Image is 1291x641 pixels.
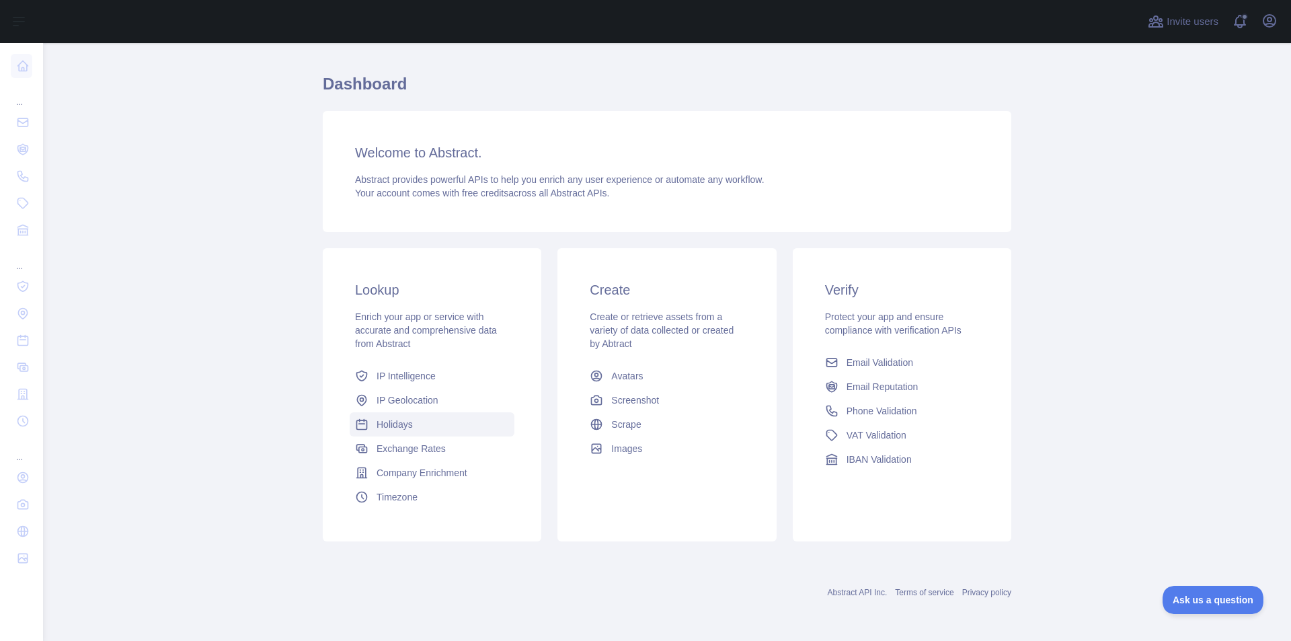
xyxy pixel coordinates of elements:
span: Phone Validation [847,404,917,418]
a: VAT Validation [820,423,984,447]
span: IBAN Validation [847,453,912,466]
span: IP Intelligence [377,369,436,383]
div: ... [11,436,32,463]
a: Company Enrichment [350,461,514,485]
a: Phone Validation [820,399,984,423]
span: Protect your app and ensure compliance with verification APIs [825,311,962,336]
span: Abstract provides powerful APIs to help you enrich any user experience or automate any workflow. [355,174,765,185]
a: Images [584,437,749,461]
iframe: Toggle Customer Support [1163,586,1264,614]
span: Invite users [1167,14,1218,30]
h1: Dashboard [323,73,1011,106]
a: Exchange Rates [350,437,514,461]
span: Scrape [611,418,641,431]
a: IP Geolocation [350,388,514,412]
a: Holidays [350,412,514,437]
h3: Create [590,280,744,299]
button: Invite users [1145,11,1221,32]
a: Scrape [584,412,749,437]
h3: Welcome to Abstract. [355,143,979,162]
span: IP Geolocation [377,393,438,407]
span: Exchange Rates [377,442,446,455]
span: Email Validation [847,356,913,369]
span: Company Enrichment [377,466,467,480]
a: Email Validation [820,350,984,375]
span: Your account comes with across all Abstract APIs. [355,188,609,198]
a: Email Reputation [820,375,984,399]
div: ... [11,81,32,108]
span: Screenshot [611,393,659,407]
span: Create or retrieve assets from a variety of data collected or created by Abtract [590,311,734,349]
a: Privacy policy [962,588,1011,597]
a: IBAN Validation [820,447,984,472]
span: VAT Validation [847,428,906,442]
a: Abstract API Inc. [828,588,888,597]
a: IP Intelligence [350,364,514,388]
div: ... [11,245,32,272]
span: Images [611,442,642,455]
span: Enrich your app or service with accurate and comprehensive data from Abstract [355,311,497,349]
span: Timezone [377,490,418,504]
span: Holidays [377,418,413,431]
a: Avatars [584,364,749,388]
span: Avatars [611,369,643,383]
a: Screenshot [584,388,749,412]
span: Email Reputation [847,380,918,393]
a: Terms of service [895,588,953,597]
h3: Lookup [355,280,509,299]
h3: Verify [825,280,979,299]
span: free credits [462,188,508,198]
a: Timezone [350,485,514,509]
